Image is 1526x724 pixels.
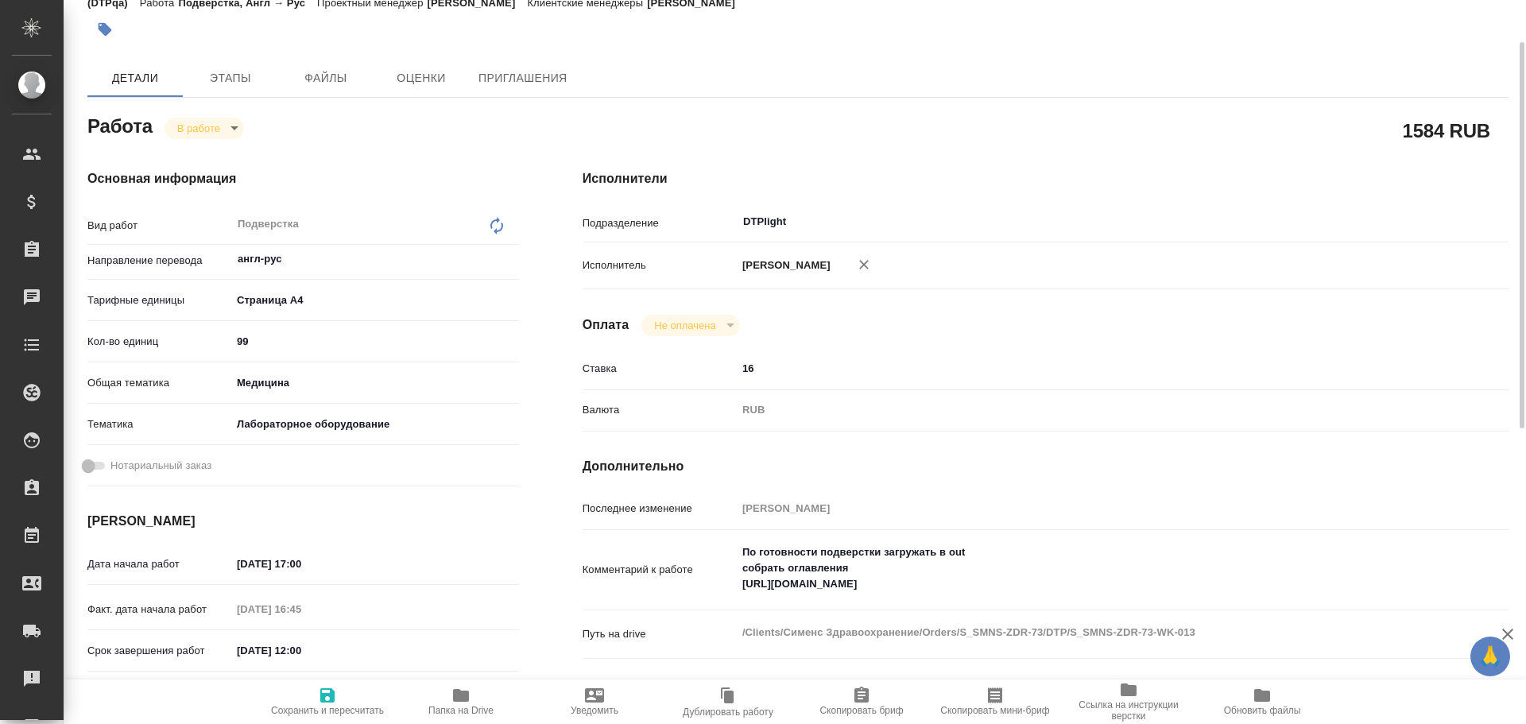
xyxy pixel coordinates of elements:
p: Направление перевода [87,253,231,269]
p: Вид работ [87,218,231,234]
p: Валюта [583,402,737,418]
button: В работе [172,122,225,135]
span: Уведомить [571,705,618,716]
span: Скопировать мини-бриф [940,705,1049,716]
h4: Дополнительно [583,457,1509,476]
button: Не оплачена [649,319,720,332]
h4: [PERSON_NAME] [87,512,519,531]
textarea: /Clients/Сименс Здравоохранение/Orders/S_SMNS-ZDR-73/DTP/S_SMNS-ZDR-73-WK-013 [737,619,1431,646]
button: Уведомить [528,679,661,724]
button: 🙏 [1470,637,1510,676]
input: ✎ Введи что-нибудь [231,552,370,575]
span: Скопировать бриф [819,705,903,716]
textarea: По готовности подверстки загружать в out собрать оглавления [URL][DOMAIN_NAME] [737,539,1431,598]
div: В работе [641,315,739,336]
span: Папка на Drive [428,705,494,716]
div: Страница А4 [231,287,519,314]
p: Тарифные единицы [87,292,231,308]
h2: Работа [87,110,153,139]
span: 🙏 [1477,640,1504,673]
p: Подразделение [583,215,737,231]
p: [PERSON_NAME] [737,257,831,273]
div: RUB [737,397,1431,424]
span: Нотариальный заказ [110,458,211,474]
input: ✎ Введи что-нибудь [231,330,519,353]
p: Общая тематика [87,375,231,391]
p: Тематика [87,416,231,432]
button: Ссылка на инструкции верстки [1062,679,1195,724]
span: Файлы [288,68,364,88]
div: В работе [165,118,244,139]
span: Обновить файлы [1224,705,1301,716]
p: Ставка [583,361,737,377]
button: Добавить тэг [87,12,122,47]
span: Сохранить и пересчитать [271,705,384,716]
p: Путь на drive [583,626,737,642]
button: Папка на Drive [394,679,528,724]
input: Пустое поле [231,598,370,621]
h4: Оплата [583,316,629,335]
p: Комментарий к работе [583,562,737,578]
span: Ссылка на инструкции верстки [1071,699,1186,722]
h4: Основная информация [87,169,519,188]
p: Кол-во единиц [87,334,231,350]
button: Обновить файлы [1195,679,1329,724]
p: Дата начала работ [87,556,231,572]
input: ✎ Введи что-нибудь [231,639,370,662]
h2: 1584 RUB [1403,117,1490,144]
button: Open [1423,220,1426,223]
button: Сохранить и пересчитать [261,679,394,724]
h4: Исполнители [583,169,1509,188]
button: Дублировать работу [661,679,795,724]
span: Дублировать работу [683,707,773,718]
button: Open [510,257,513,261]
p: Факт. дата начала работ [87,602,231,618]
p: Последнее изменение [583,501,737,517]
span: Оценки [383,68,459,88]
p: Срок завершения работ [87,643,231,659]
span: Этапы [192,68,269,88]
button: Удалить исполнителя [846,247,881,282]
span: Приглашения [478,68,567,88]
div: Медицина [231,370,519,397]
input: Пустое поле [737,497,1431,520]
p: Исполнитель [583,257,737,273]
input: ✎ Введи что-нибудь [737,357,1431,380]
button: Скопировать мини-бриф [928,679,1062,724]
div: Лабораторное оборудование [231,411,519,438]
span: Детали [97,68,173,88]
button: Скопировать бриф [795,679,928,724]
